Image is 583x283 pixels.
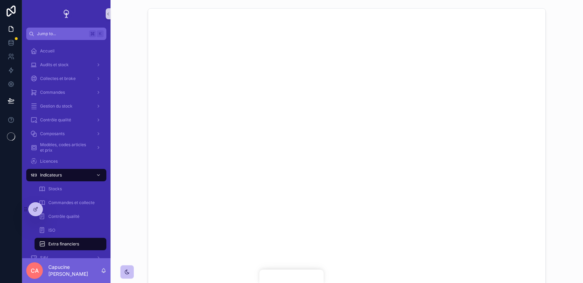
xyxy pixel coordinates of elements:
[26,100,106,112] a: Gestion du stock
[26,72,106,85] a: Collectes et broke
[26,169,106,181] a: Indicateurs
[40,255,48,261] span: SAV
[40,48,55,54] span: Accueil
[40,103,73,109] span: Gestion du stock
[35,224,106,236] a: ISO
[35,238,106,250] a: Extra financiers
[48,186,62,192] span: Stocks
[26,86,106,99] a: Commandes
[48,241,79,247] span: Extra financiers
[22,40,111,258] div: scrollable content
[35,183,106,195] a: Stocks
[40,172,62,178] span: Indicateurs
[40,117,71,123] span: Contrôle qualité
[26,141,106,154] a: Modèles, codes articles et prix
[31,266,39,275] span: CA
[40,90,65,95] span: Commandes
[48,214,79,219] span: Contrôle qualité
[35,210,106,223] a: Contrôle qualité
[48,200,95,205] span: Commandes et collecte
[26,45,106,57] a: Accueil
[26,28,106,40] button: Jump to...K
[40,142,90,153] span: Modèles, codes articles et prix
[26,114,106,126] a: Contrôle qualité
[35,196,106,209] a: Commandes et collecte
[26,128,106,140] a: Composants
[97,31,103,37] span: K
[61,8,72,19] img: App logo
[40,131,65,137] span: Composants
[48,264,101,277] p: Capucine [PERSON_NAME]
[26,155,106,168] a: Licences
[37,31,86,37] span: Jump to...
[40,76,76,81] span: Collectes et broke
[26,59,106,71] a: Audits et stock
[40,62,69,68] span: Audits et stock
[48,228,55,233] span: ISO
[26,252,106,264] a: SAV
[40,159,58,164] span: Licences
